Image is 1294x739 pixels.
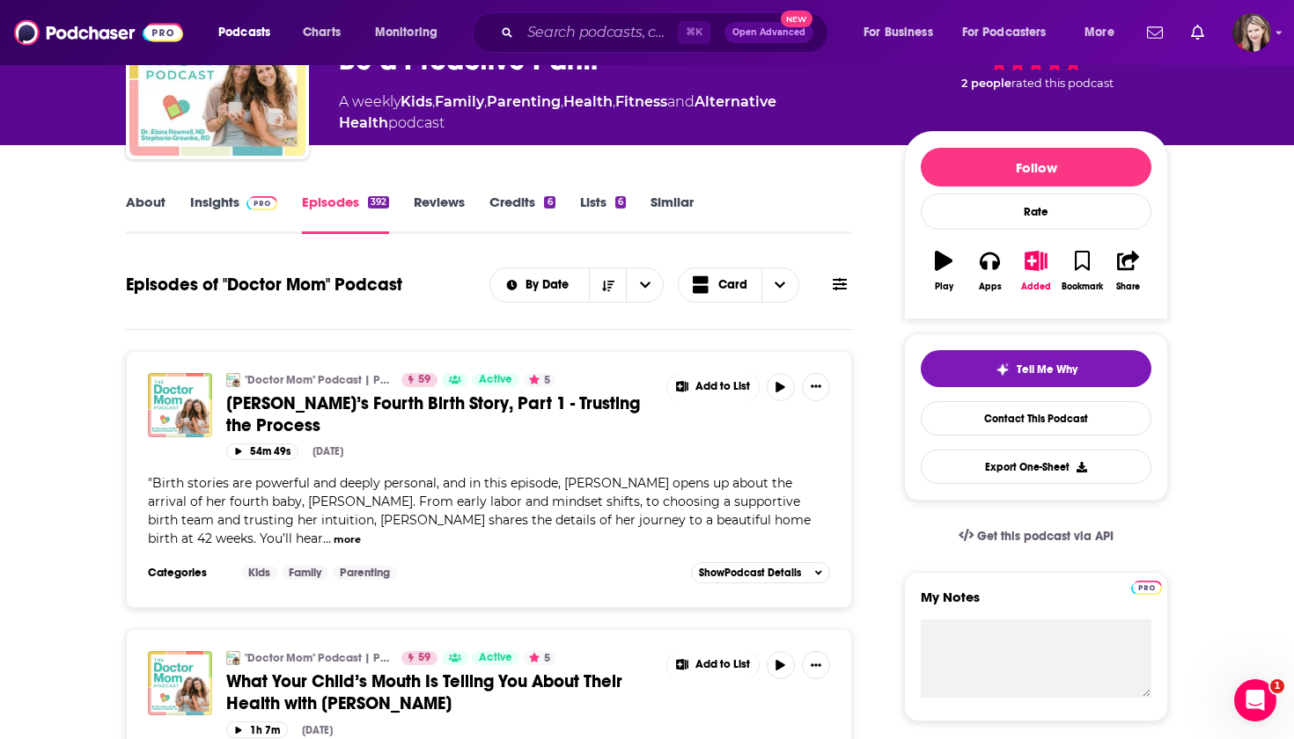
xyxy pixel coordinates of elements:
span: ... [323,530,331,546]
a: Alternative Health [339,93,776,131]
button: Show More Button [802,651,830,679]
span: Active [479,649,512,667]
span: For Podcasters [962,20,1047,45]
button: 5 [524,373,555,387]
span: By Date [526,279,575,291]
span: Active [479,371,512,389]
span: 1 [1270,679,1284,693]
a: 59 [401,651,437,665]
a: InsightsPodchaser Pro [190,194,277,234]
span: Charts [303,20,341,45]
a: Active [472,373,519,387]
div: [DATE] [312,445,343,457]
span: What Your Child’s Mouth Is Telling You About Their Health with [PERSON_NAME] [226,670,622,714]
a: Elana’s Fourth Birth Story, Part 1 - Trusting the Process [148,373,212,437]
img: Podchaser Pro [246,196,277,210]
button: Play [921,239,967,303]
span: 59 [418,371,430,389]
span: 59 [418,649,430,667]
button: Added [1013,239,1059,303]
a: Charts [291,18,351,47]
img: Podchaser - Follow, Share and Rate Podcasts [14,16,183,49]
button: open menu [951,18,1072,47]
a: Parenting [333,566,397,580]
iframe: Intercom live chat [1234,679,1276,721]
span: Birth stories are powerful and deeply personal, and in this episode, [PERSON_NAME] opens up about... [148,475,811,546]
span: Open Advanced [732,28,805,37]
button: 1h 7m [226,721,288,738]
button: Show More Button [667,651,759,679]
a: What Your Child’s Mouth Is Telling You About Their Health with [PERSON_NAME] [226,670,654,714]
a: Episodes392 [302,194,389,234]
button: Export One-Sheet [921,450,1151,484]
a: Pro website [1131,578,1162,595]
button: open menu [206,18,293,47]
button: open menu [626,268,663,302]
button: Show More Button [802,373,830,401]
a: Credits6 [489,194,555,234]
input: Search podcasts, credits, & more... [520,18,678,47]
button: more [334,532,361,547]
a: "Doctor Mom" Podcast | Practical Tips to Be a Proactive Parent [226,373,240,387]
button: 5 [524,651,555,665]
span: , [484,93,487,110]
div: A weekly podcast [339,91,876,134]
img: Podchaser Pro [1131,581,1162,595]
button: Show profile menu [1232,13,1271,52]
span: [PERSON_NAME]’s Fourth Birth Story, Part 1 - Trusting the Process [226,392,640,436]
button: Show More Button [667,373,759,401]
span: Card [718,279,747,291]
span: 2 people [961,77,1011,90]
button: Follow [921,148,1151,187]
span: , [432,93,435,110]
h3: Categories [148,566,227,580]
span: Get this podcast via API [977,529,1114,544]
div: Added [1021,282,1051,292]
button: Bookmark [1059,239,1105,303]
div: Bookmark [1062,282,1103,292]
span: Add to List [695,380,750,393]
a: "Doctor Mom" Podcast | Practical Tips to Be a Proactive Parent [245,373,390,387]
span: Monitoring [375,20,437,45]
span: , [613,93,615,110]
a: Show notifications dropdown [1184,18,1211,48]
span: Logged in as galaxygirl [1232,13,1271,52]
button: tell me why sparkleTell Me Why [921,350,1151,387]
span: , [561,93,563,110]
button: Sort Direction [589,268,626,302]
span: Add to List [695,658,750,671]
button: Choose View [678,267,799,303]
span: ⌘ K [678,21,710,44]
a: 59 [401,373,437,387]
a: About [126,194,165,234]
button: open menu [363,18,460,47]
div: Play [935,282,953,292]
span: Tell Me Why [1017,362,1077,377]
div: 6 [544,196,555,209]
a: Similar [651,194,694,234]
span: New [781,11,812,27]
img: "Doctor Mom" Podcast | Practical Tips to Be a Proactive Parent [226,651,240,665]
div: Search podcasts, credits, & more... [489,12,845,53]
h2: Choose List sort [489,267,665,303]
img: What Your Child’s Mouth Is Telling You About Their Health with Caity Hart [148,651,212,715]
a: Reviews [414,194,465,234]
span: For Business [864,20,933,45]
a: Get this podcast via API [945,515,1128,558]
span: Podcasts [218,20,270,45]
a: Active [472,651,519,665]
div: Share [1116,282,1140,292]
button: open menu [851,18,955,47]
a: Lists6 [580,194,626,234]
a: "Doctor Mom" Podcast | Practical Tips to Be a Proactive Parent [245,651,390,665]
label: My Notes [921,589,1151,619]
button: 54m 49s [226,443,298,460]
button: Open AdvancedNew [724,22,813,43]
img: User Profile [1232,13,1271,52]
a: Contact This Podcast [921,401,1151,435]
img: tell me why sparkle [996,362,1010,377]
h1: Episodes of "Doctor Mom" Podcast [126,274,402,296]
